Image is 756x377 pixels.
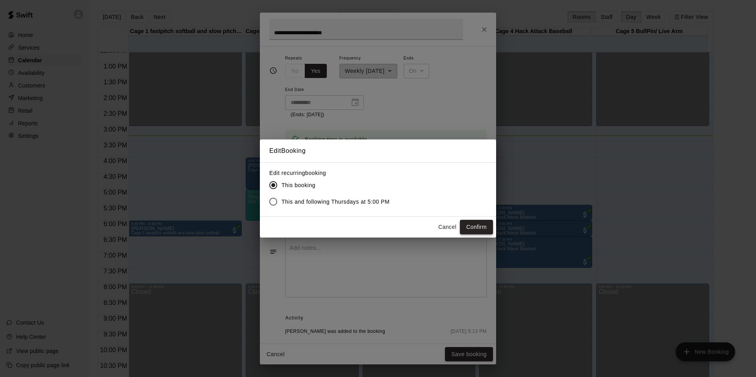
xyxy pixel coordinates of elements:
button: Cancel [435,220,460,234]
span: This and following Thursdays at 5:00 PM [282,198,390,206]
span: This booking [282,181,315,189]
button: Confirm [460,220,493,234]
label: Edit recurring booking [269,169,396,177]
h2: Edit Booking [260,139,496,162]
